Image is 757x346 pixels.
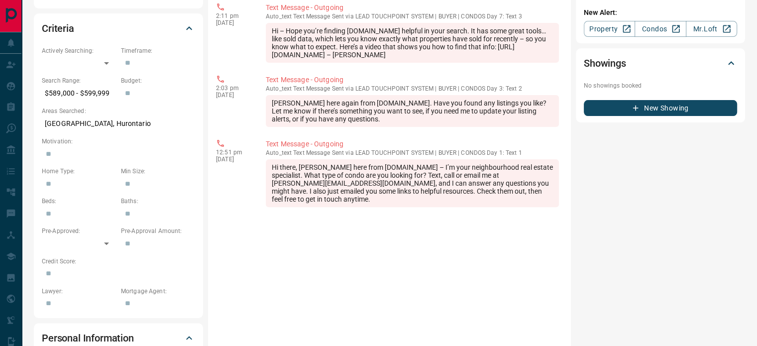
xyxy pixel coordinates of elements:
[266,95,559,127] div: [PERSON_NAME] here again from [DOMAIN_NAME]. Have you found any listings you like? Let me know if...
[42,257,195,266] p: Credit Score:
[42,167,116,176] p: Home Type:
[42,115,195,132] p: [GEOGRAPHIC_DATA], Hurontario
[121,227,195,235] p: Pre-Approval Amount:
[216,12,251,19] p: 2:11 pm
[216,19,251,26] p: [DATE]
[121,46,195,55] p: Timeframe:
[584,7,737,18] p: New Alert:
[42,46,116,55] p: Actively Searching:
[121,287,195,296] p: Mortgage Agent:
[42,85,116,102] p: $589,000 - $599,999
[266,149,292,156] span: auto_text
[42,330,134,346] h2: Personal Information
[216,92,251,99] p: [DATE]
[635,21,686,37] a: Condos
[584,21,635,37] a: Property
[266,75,559,85] p: Text Message - Outgoing
[584,55,626,71] h2: Showings
[42,197,116,206] p: Beds:
[266,149,559,156] p: Text Message Sent via LEAD TOUCHPOINT SYSTEM | BUYER | CONDOS Day 1: Text 1
[42,16,195,40] div: Criteria
[216,85,251,92] p: 2:03 pm
[266,23,559,63] div: Hi – Hope you’re finding [DOMAIN_NAME] helpful in your search. It has some great tools…like sold ...
[42,76,116,85] p: Search Range:
[584,51,737,75] div: Showings
[42,20,74,36] h2: Criteria
[686,21,737,37] a: Mr.Loft
[42,227,116,235] p: Pre-Approved:
[216,149,251,156] p: 12:51 pm
[266,159,559,207] div: Hi there, [PERSON_NAME] here from [DOMAIN_NAME] – I’m your neighbourhood real estate specialist. ...
[42,287,116,296] p: Lawyer:
[266,85,292,92] span: auto_text
[216,156,251,163] p: [DATE]
[584,100,737,116] button: New Showing
[266,139,559,149] p: Text Message - Outgoing
[42,137,195,146] p: Motivation:
[121,197,195,206] p: Baths:
[42,107,195,115] p: Areas Searched:
[121,76,195,85] p: Budget:
[266,2,559,13] p: Text Message - Outgoing
[266,13,292,20] span: auto_text
[266,85,559,92] p: Text Message Sent via LEAD TOUCHPOINT SYSTEM | BUYER | CONDOS Day 3: Text 2
[266,13,559,20] p: Text Message Sent via LEAD TOUCHPOINT SYSTEM | BUYER | CONDOS Day 7: Text 3
[121,167,195,176] p: Min Size:
[584,81,737,90] p: No showings booked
